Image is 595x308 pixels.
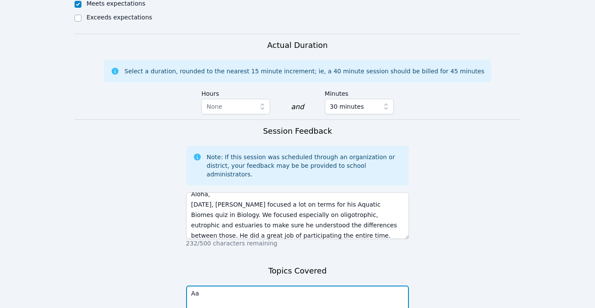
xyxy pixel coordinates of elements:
[267,39,327,51] h3: Actual Duration
[263,125,332,137] h3: Session Feedback
[207,153,402,179] div: Note: If this session was scheduled through an organization or district, your feedback may be be ...
[87,14,152,21] label: Exceeds expectations
[206,103,222,110] span: None
[201,99,270,114] button: None
[186,239,409,248] p: 232/500 characters remaining
[186,192,409,239] textarea: Aloha, [DATE], [PERSON_NAME] focused a lot on terms for his Aquatic Biomes quiz in Biology. We fo...
[325,99,394,114] button: 30 minutes
[268,265,327,277] h3: Topics Covered
[291,102,304,112] div: and
[125,67,484,75] div: Select a duration, rounded to the nearest 15 minute increment; ie, a 40 minute session should be ...
[330,101,364,112] span: 30 minutes
[325,86,394,99] label: Minutes
[201,86,270,99] label: Hours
